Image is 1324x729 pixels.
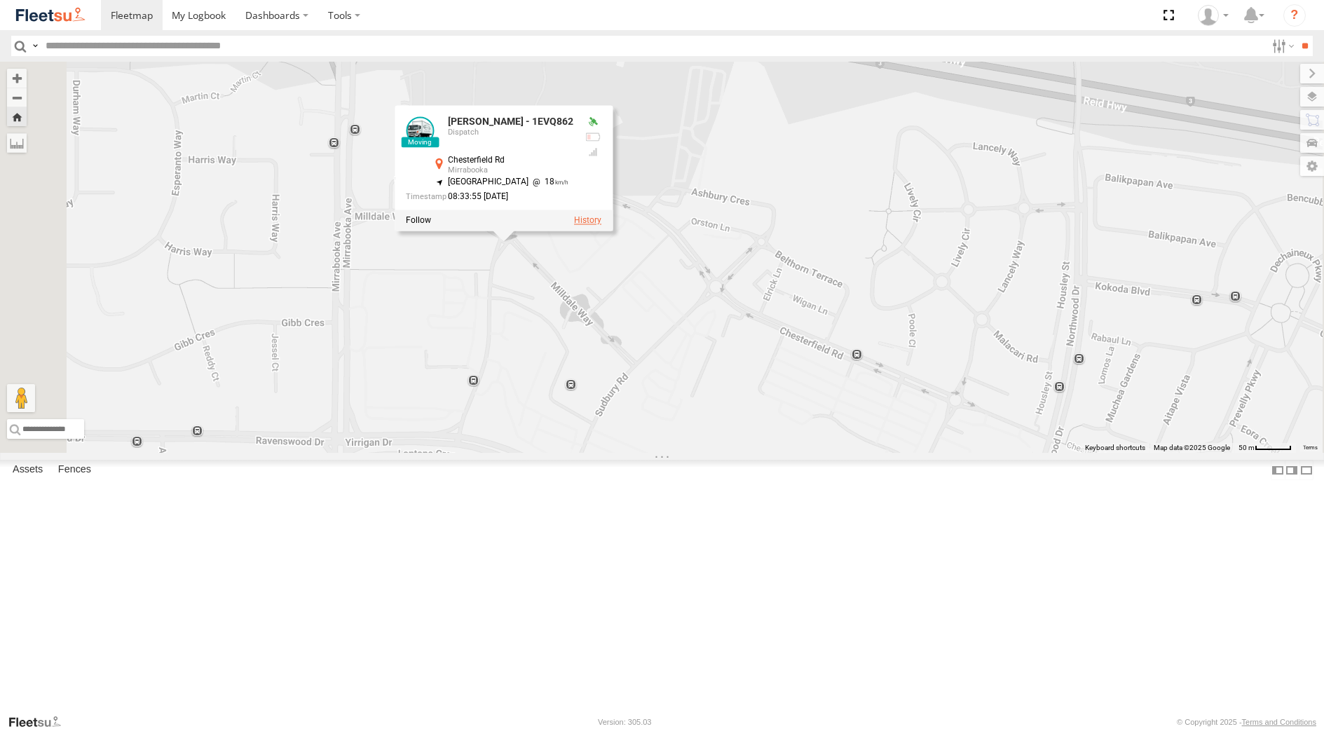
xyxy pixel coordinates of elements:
span: 18 [528,177,568,186]
div: Date/time of location update [406,193,573,202]
label: Dock Summary Table to the Right [1285,460,1299,480]
button: Map scale: 50 m per 49 pixels [1234,443,1296,453]
img: fleetsu-logo-horizontal.svg [14,6,87,25]
a: Terms and Conditions [1242,718,1316,726]
label: Assets [6,461,50,480]
span: [GEOGRAPHIC_DATA] [448,177,528,186]
div: Version: 305.03 [598,718,651,726]
span: 50 m [1238,444,1255,451]
div: Dispatch [448,129,573,137]
div: Chesterfield Rd [448,156,573,165]
button: Drag Pegman onto the map to open Street View [7,384,35,412]
button: Zoom in [7,69,27,88]
label: Search Filter Options [1267,36,1297,56]
a: Terms [1303,445,1318,451]
a: Visit our Website [8,715,72,729]
label: Measure [7,133,27,153]
label: Dock Summary Table to the Left [1271,460,1285,480]
div: © Copyright 2025 - [1177,718,1316,726]
label: Hide Summary Table [1299,460,1313,480]
label: Search Query [29,36,41,56]
div: TheMaker Systems [1193,5,1234,26]
span: Map data ©2025 Google [1154,444,1230,451]
div: Battery Remaining: 4.13v [585,132,601,143]
div: Valid GPS Fix [585,116,601,128]
label: Realtime tracking of Asset [406,216,431,226]
button: Zoom Home [7,107,27,126]
label: Map Settings [1300,156,1324,176]
label: Fences [51,461,98,480]
div: Mirrabooka [448,166,573,175]
div: [PERSON_NAME] - 1EVQ862 [448,116,573,127]
button: Keyboard shortcuts [1085,443,1145,453]
i: ? [1283,4,1306,27]
div: GSM Signal = 4 [585,147,601,158]
label: View Asset History [574,216,601,226]
button: Zoom out [7,88,27,107]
